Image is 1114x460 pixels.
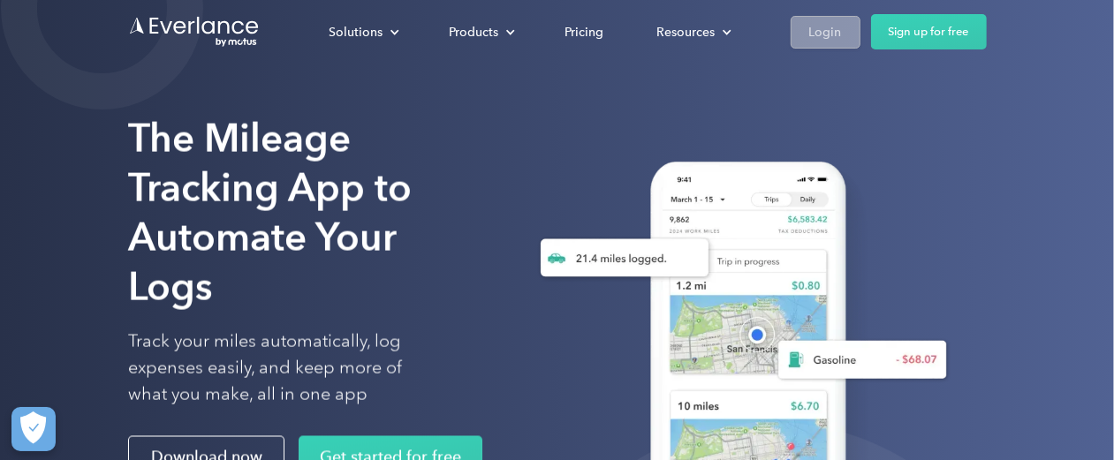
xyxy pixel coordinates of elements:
[640,17,746,48] div: Resources
[128,115,412,310] strong: The Mileage Tracking App to Automate Your Logs
[791,16,860,49] a: Login
[11,407,56,451] button: Cookies Settings
[565,21,604,43] div: Pricing
[657,21,716,43] div: Resources
[128,328,443,408] p: Track your miles automatically, log expenses easily, and keep more of what you make, all in one app
[809,21,842,43] div: Login
[330,21,383,43] div: Solutions
[432,17,530,48] div: Products
[548,17,622,48] a: Pricing
[128,15,261,49] a: Go to homepage
[450,21,499,43] div: Products
[312,17,414,48] div: Solutions
[871,14,987,49] a: Sign up for free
